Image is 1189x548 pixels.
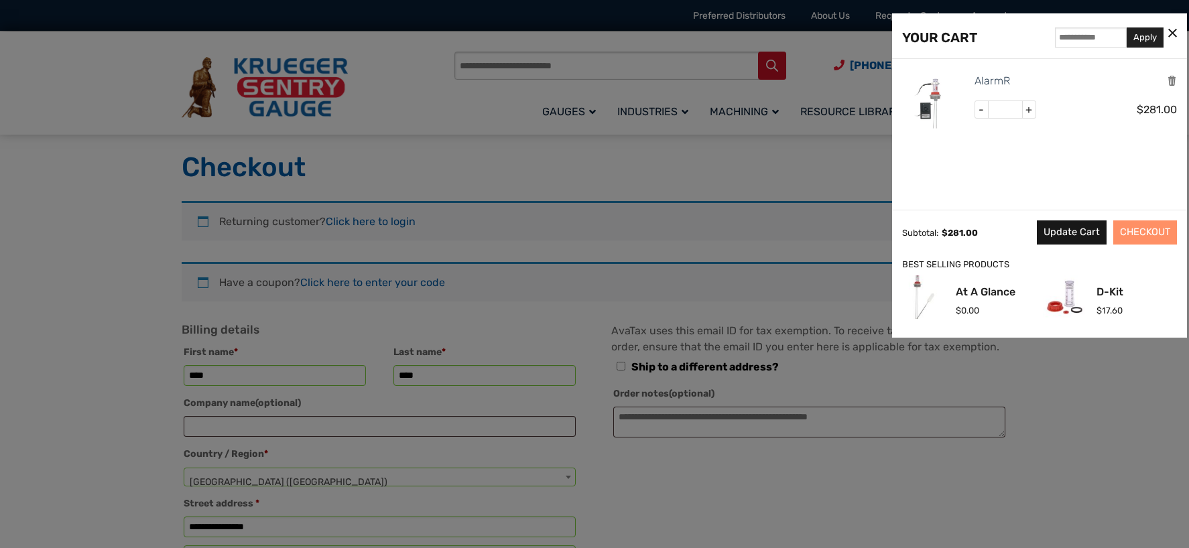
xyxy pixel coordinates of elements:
[1137,103,1143,116] span: $
[902,275,946,319] img: At A Glance
[956,305,961,316] span: $
[975,101,989,119] span: -
[975,72,1010,90] a: AlarmR
[902,228,938,238] div: Subtotal:
[1113,220,1177,245] a: CHECKOUT
[1167,74,1177,87] a: Remove this item
[956,305,979,316] span: 0.00
[1127,27,1164,48] button: Apply
[942,228,978,238] span: 281.00
[902,72,962,133] img: AlarmR
[1137,103,1177,116] span: 281.00
[902,258,1177,272] div: BEST SELLING PRODUCTS
[1097,305,1123,316] span: 17.60
[1043,275,1086,319] img: D-Kit
[1097,305,1102,316] span: $
[942,228,948,238] span: $
[1097,287,1123,297] a: D-Kit
[1037,220,1107,245] button: Update Cart
[956,287,1015,297] a: At A Glance
[1022,101,1036,119] span: +
[902,27,977,48] div: YOUR CART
